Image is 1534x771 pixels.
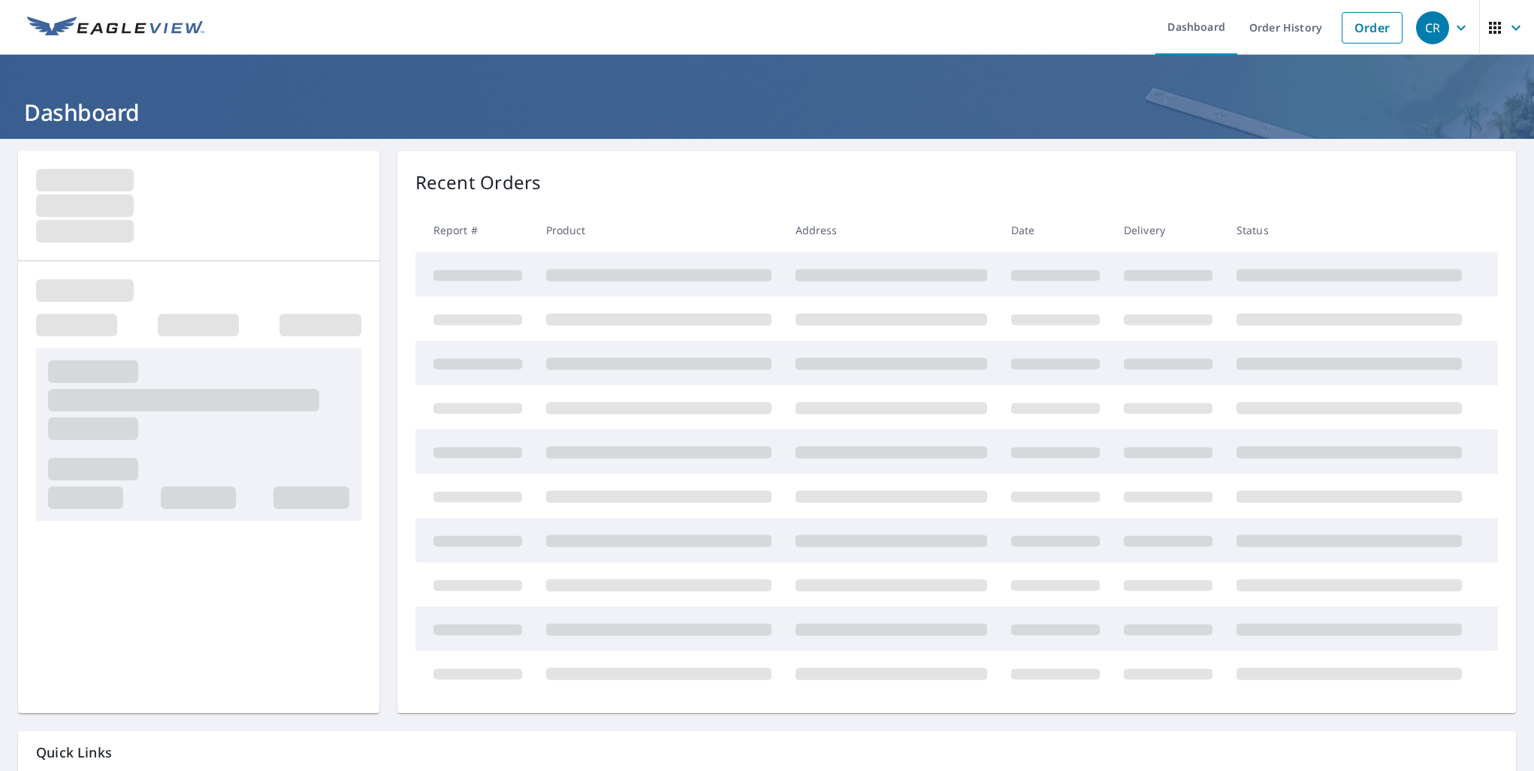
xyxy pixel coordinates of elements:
[534,208,784,252] th: Product
[999,208,1112,252] th: Date
[1112,208,1224,252] th: Delivery
[415,208,534,252] th: Report #
[1416,11,1449,44] div: CR
[415,169,542,196] p: Recent Orders
[784,208,999,252] th: Address
[18,97,1516,128] h1: Dashboard
[27,17,204,39] img: EV Logo
[36,743,1498,762] p: Quick Links
[1224,208,1474,252] th: Status
[1342,12,1403,44] a: Order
